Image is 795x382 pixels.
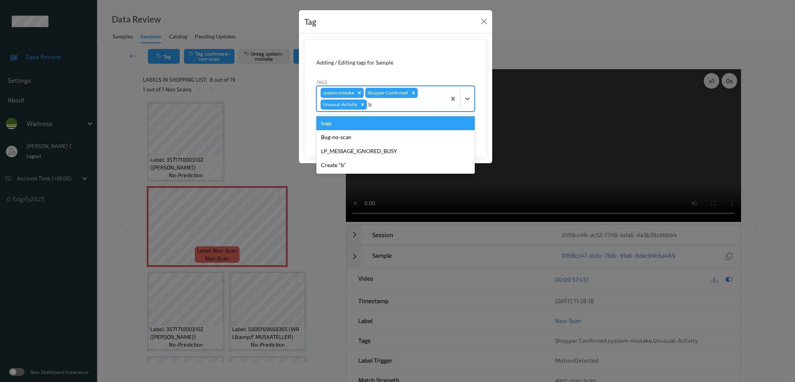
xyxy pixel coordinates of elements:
[355,88,364,98] div: Remove system-mistake
[316,78,327,85] label: Tags
[316,59,475,66] div: Adding / Editing tags for Sample
[316,116,475,130] div: bags
[304,16,316,28] div: Tag
[358,99,367,110] div: Remove Unusual-Activity
[316,130,475,144] div: Bug-no-scan
[321,99,358,110] div: Unusual-Activity
[321,88,355,98] div: system-mistake
[365,88,409,98] div: Shopper Confirmed
[316,158,475,172] div: Create "b"
[409,88,418,98] div: Remove Shopper Confirmed
[316,144,475,158] div: LP_MESSAGE_IGNORED_BUSY
[479,16,489,27] button: Close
